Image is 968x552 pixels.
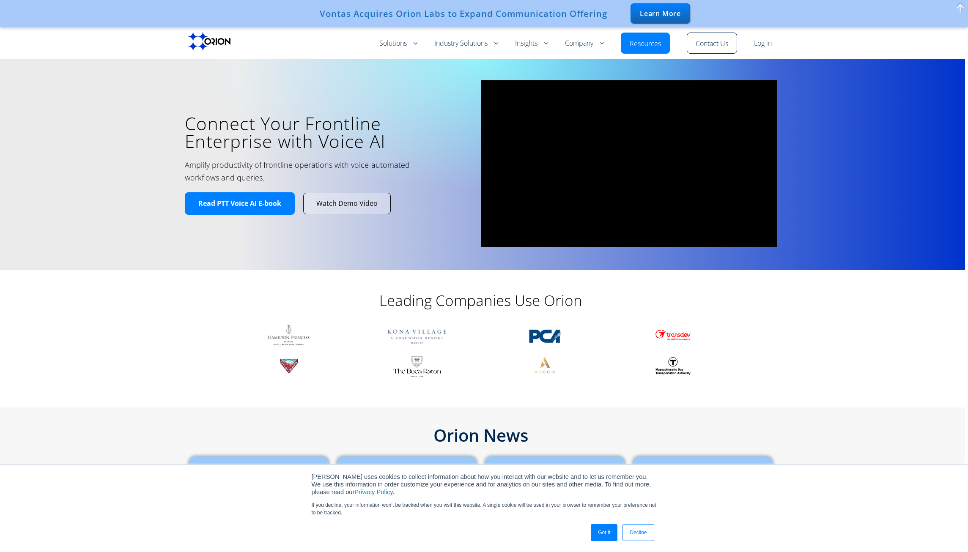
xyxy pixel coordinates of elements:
[185,158,439,184] h2: Amplify productivity of frontline operations with voice-automated workflows and queries.
[354,489,392,495] a: Privacy Policy
[316,199,378,208] span: Watch Demo Video
[312,291,650,310] h2: Leading Companies Use Orion
[185,427,777,444] h2: Orion News
[630,39,661,49] a: Resources
[312,473,651,495] span: [PERSON_NAME] uses cookies to collect information about how you interact with our website and to ...
[434,38,498,49] a: Industry Solutions
[210,463,308,487] a: Orion Named Top AI Solution Provider
[349,463,465,487] a: Manufacturer Wins with Language Translation
[622,524,654,541] a: Decline
[185,115,468,150] h1: Connect Your Frontline Enterprise with Voice AI
[312,501,657,516] p: If you decline, your information won’t be tracked when you visit this website. A single cookie wi...
[304,193,390,214] a: Watch Demo Video
[481,80,777,247] iframe: vimeo Video Player
[320,8,607,19] div: Vontas Acquires Orion Labs to Expand Communication Offering
[188,32,230,51] img: Orion labs Black logo
[591,524,617,541] a: Got It
[754,38,772,49] a: Log in
[515,38,548,49] a: Insights
[696,39,728,49] a: Contact Us
[198,199,281,208] span: Read PTT Voice AI E-book
[495,463,615,497] a: Orion Named Top Unified Communications Solution
[379,38,417,49] a: Solutions
[185,192,295,215] a: Read PTT Voice AI E-book
[926,511,968,552] iframe: Chat Widget
[631,3,690,24] div: Learn More
[565,38,604,49] a: Company
[642,463,764,497] a: Transportation Company Saves With Voice AI Workflow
